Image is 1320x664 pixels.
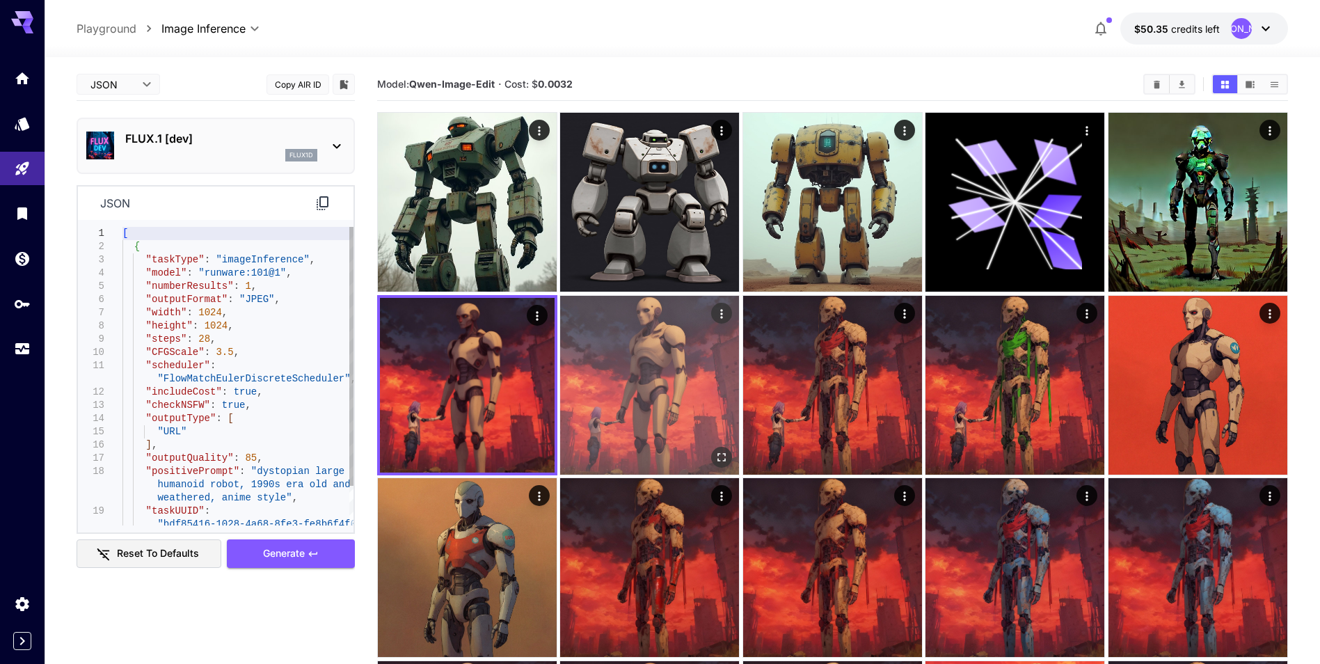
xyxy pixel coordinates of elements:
button: $50.34656[PERSON_NAME] [1120,13,1288,45]
span: "positivePrompt" [145,466,239,477]
div: 5 [78,280,104,293]
div: 17 [78,452,104,465]
img: 2Q== [1108,478,1287,657]
button: Show media in grid view [1213,75,1237,93]
div: 14 [78,412,104,425]
div: 8 [78,319,104,333]
p: json [100,195,130,212]
img: Z [1108,296,1287,475]
span: , [292,492,297,503]
img: 2Q== [925,478,1104,657]
span: "outputFormat" [145,294,228,305]
div: 16 [78,438,104,452]
div: 11 [78,359,104,372]
div: 15 [78,425,104,438]
div: Actions [894,120,915,141]
span: : [228,294,233,305]
div: [PERSON_NAME] [1231,18,1252,39]
span: "checkNSFW" [145,400,209,411]
div: Models [14,115,31,132]
span: , [233,347,239,358]
div: Usage [14,340,31,358]
img: 9k= [560,113,739,292]
div: API Keys [14,295,31,313]
span: "taskType" [145,254,204,265]
span: , [274,294,280,305]
div: Clear AllDownload All [1143,74,1195,95]
button: Clear All [1145,75,1169,93]
div: 7 [78,306,104,319]
div: 3 [78,253,104,267]
p: flux1d [289,150,313,160]
span: : [210,400,216,411]
span: JSON [90,77,134,92]
button: Download All [1170,75,1194,93]
div: 12 [78,386,104,399]
span: 28 [198,333,210,345]
span: true [222,400,246,411]
span: 85 [245,452,257,464]
img: 9k= [560,478,739,657]
span: "CFGScale" [145,347,204,358]
span: [ [228,413,233,424]
span: "bdf85416-1028-4a68-8fe3-fe8b6f4f096 [157,519,367,530]
div: Actions [1259,485,1280,506]
span: , [152,439,157,450]
span: true [233,386,257,397]
div: 19 [78,505,104,518]
div: Actions [529,120,550,141]
button: Show media in video view [1238,75,1262,93]
span: ] [145,439,151,450]
span: "includeCost" [145,386,221,397]
span: : [186,333,192,345]
div: Actions [712,303,733,324]
a: Playground [77,20,136,37]
span: "taskUUID" [145,505,204,516]
span: : [186,267,192,278]
div: Library [14,205,31,222]
span: "scheduler" [145,360,209,371]
div: $50.34656 [1134,22,1220,36]
div: 2 [78,240,104,253]
div: Actions [527,305,548,326]
span: : [239,466,245,477]
button: Copy AIR ID [267,74,329,95]
div: FLUX.1 [dev]flux1d [86,125,345,167]
span: : [204,505,209,516]
b: 0.0032 [538,78,573,90]
span: "numberResults" [145,280,233,292]
div: Actions [1259,120,1280,141]
span: "outputQuality" [145,452,233,464]
span: weathered, anime style" [157,492,292,503]
span: Image Inference [161,20,246,37]
span: , [251,280,257,292]
button: Generate [227,539,355,568]
span: , [310,254,315,265]
div: 4 [78,267,104,280]
span: "FlowMatchEulerDiscreteScheduler" [157,373,350,384]
span: , [222,307,228,318]
span: , [210,333,216,345]
span: Cost: $ [504,78,573,90]
nav: breadcrumb [77,20,161,37]
span: , [257,452,262,464]
span: 1024 [204,320,228,331]
img: 9k= [743,296,922,475]
span: "URL" [157,426,186,437]
div: Actions [712,485,733,506]
div: 10 [78,346,104,359]
div: Wallet [14,250,31,267]
button: Reset to defaults [77,539,221,568]
span: : [186,307,192,318]
span: Model: [377,78,495,90]
span: Generate [263,545,305,562]
span: "runware:101@1" [198,267,286,278]
img: 2Q== [380,298,555,473]
img: 2Q== [560,296,739,475]
span: : [216,413,221,424]
span: 3.5 [216,347,233,358]
button: Expand sidebar [13,632,31,650]
div: 13 [78,399,104,412]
